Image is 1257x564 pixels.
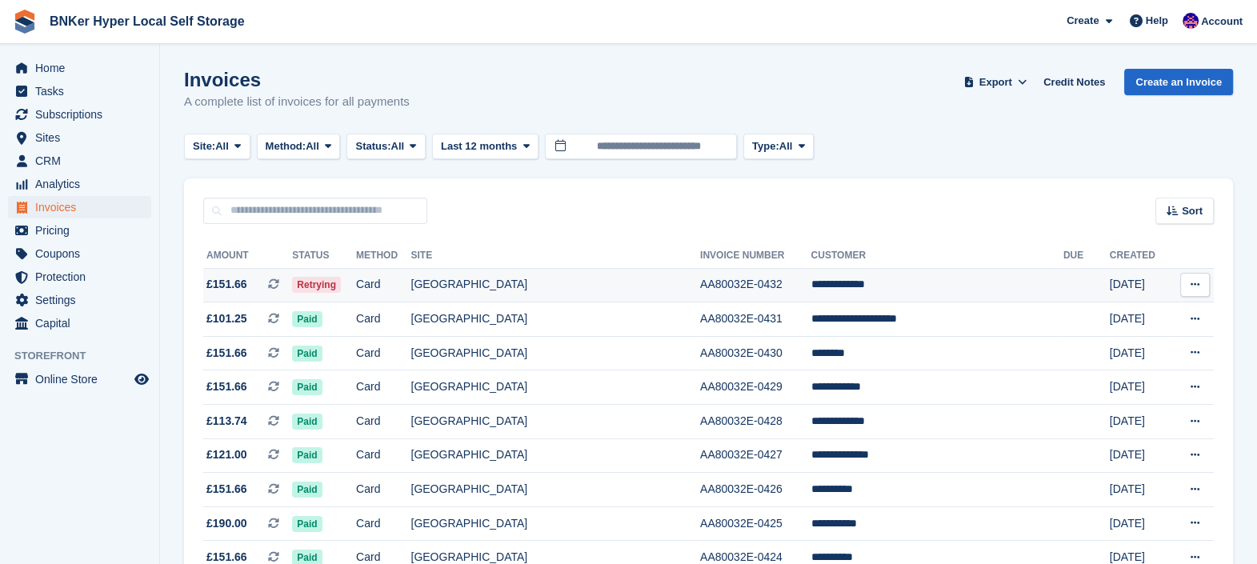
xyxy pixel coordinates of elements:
[356,370,410,405] td: Card
[432,134,538,160] button: Last 12 months
[292,516,322,532] span: Paid
[410,506,700,541] td: [GEOGRAPHIC_DATA]
[8,266,151,288] a: menu
[700,268,811,302] td: AA80032E-0432
[410,268,700,302] td: [GEOGRAPHIC_DATA]
[206,446,247,463] span: £121.00
[35,196,131,218] span: Invoices
[292,277,341,293] span: Retrying
[410,243,700,269] th: Site
[1124,69,1233,95] a: Create an Invoice
[700,243,811,269] th: Invoice Number
[700,370,811,405] td: AA80032E-0429
[257,134,341,160] button: Method: All
[979,74,1012,90] span: Export
[8,368,151,390] a: menu
[779,138,793,154] span: All
[206,378,247,395] span: £151.66
[410,370,700,405] td: [GEOGRAPHIC_DATA]
[292,482,322,498] span: Paid
[8,80,151,102] a: menu
[306,138,319,154] span: All
[215,138,229,154] span: All
[35,368,131,390] span: Online Store
[8,57,151,79] a: menu
[292,346,322,362] span: Paid
[1182,203,1203,219] span: Sort
[700,336,811,370] td: AA80032E-0430
[410,336,700,370] td: [GEOGRAPHIC_DATA]
[356,506,410,541] td: Card
[184,93,410,111] p: A complete list of invoices for all payments
[1110,438,1170,473] td: [DATE]
[206,345,247,362] span: £151.66
[206,413,247,430] span: £113.74
[8,219,151,242] a: menu
[203,243,292,269] th: Amount
[292,414,322,430] span: Paid
[8,196,151,218] a: menu
[410,405,700,439] td: [GEOGRAPHIC_DATA]
[35,80,131,102] span: Tasks
[1110,473,1170,507] td: [DATE]
[193,138,215,154] span: Site:
[700,506,811,541] td: AA80032E-0425
[1110,302,1170,337] td: [DATE]
[356,336,410,370] td: Card
[8,242,151,265] a: menu
[292,311,322,327] span: Paid
[35,173,131,195] span: Analytics
[35,150,131,172] span: CRM
[132,370,151,389] a: Preview store
[8,289,151,311] a: menu
[743,134,814,160] button: Type: All
[266,138,306,154] span: Method:
[356,268,410,302] td: Card
[35,312,131,334] span: Capital
[355,138,390,154] span: Status:
[410,473,700,507] td: [GEOGRAPHIC_DATA]
[8,312,151,334] a: menu
[206,481,247,498] span: £151.66
[356,473,410,507] td: Card
[1110,268,1170,302] td: [DATE]
[1067,13,1099,29] span: Create
[43,8,251,34] a: BNKer Hyper Local Self Storage
[35,219,131,242] span: Pricing
[8,126,151,149] a: menu
[356,438,410,473] td: Card
[35,242,131,265] span: Coupons
[35,126,131,149] span: Sites
[14,348,159,364] span: Storefront
[1110,405,1170,439] td: [DATE]
[391,138,405,154] span: All
[752,138,779,154] span: Type:
[8,103,151,126] a: menu
[1201,14,1243,30] span: Account
[700,302,811,337] td: AA80032E-0431
[1063,243,1110,269] th: Due
[35,103,131,126] span: Subscriptions
[13,10,37,34] img: stora-icon-8386f47178a22dfd0bd8f6a31ec36ba5ce8667c1dd55bd0f319d3a0aa187defe.svg
[184,69,410,90] h1: Invoices
[206,515,247,532] span: £190.00
[1110,336,1170,370] td: [DATE]
[292,379,322,395] span: Paid
[346,134,425,160] button: Status: All
[35,289,131,311] span: Settings
[206,310,247,327] span: £101.25
[960,69,1031,95] button: Export
[700,405,811,439] td: AA80032E-0428
[35,57,131,79] span: Home
[1037,69,1111,95] a: Credit Notes
[35,266,131,288] span: Protection
[292,243,356,269] th: Status
[1110,506,1170,541] td: [DATE]
[1110,370,1170,405] td: [DATE]
[811,243,1063,269] th: Customer
[206,276,247,293] span: £151.66
[184,134,250,160] button: Site: All
[700,438,811,473] td: AA80032E-0427
[292,447,322,463] span: Paid
[356,243,410,269] th: Method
